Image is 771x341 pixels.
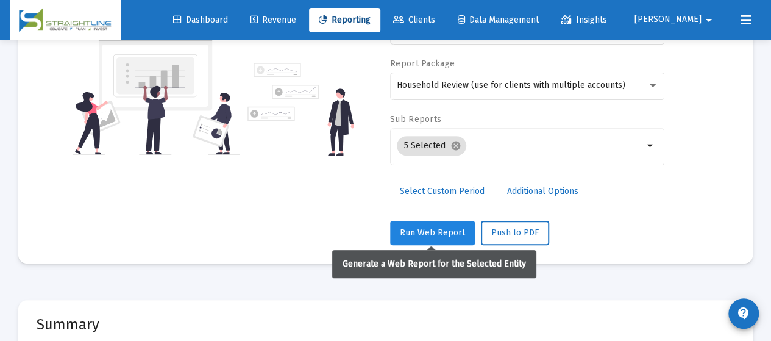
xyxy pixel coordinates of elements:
[561,15,607,25] span: Insights
[552,8,617,32] a: Insights
[450,140,461,151] mat-icon: cancel
[390,114,441,124] label: Sub Reports
[73,35,240,156] img: reporting
[309,8,380,32] a: Reporting
[173,15,228,25] span: Dashboard
[400,186,485,196] span: Select Custom Period
[702,8,716,32] mat-icon: arrow_drop_down
[19,8,112,32] img: Dashboard
[241,8,306,32] a: Revenue
[250,15,296,25] span: Revenue
[397,80,625,90] span: Household Review (use for clients with multiple accounts)
[319,15,371,25] span: Reporting
[458,15,539,25] span: Data Management
[393,15,435,25] span: Clients
[400,228,465,238] span: Run Web Report
[620,7,731,32] button: [PERSON_NAME]
[247,63,354,156] img: reporting-alt
[491,228,539,238] span: Push to PDF
[397,136,466,156] mat-chip: 5 Selected
[390,221,475,245] button: Run Web Report
[397,134,644,158] mat-chip-list: Selection
[736,306,751,321] mat-icon: contact_support
[644,138,658,153] mat-icon: arrow_drop_down
[163,8,238,32] a: Dashboard
[448,8,549,32] a: Data Management
[634,15,702,25] span: [PERSON_NAME]
[37,318,734,331] mat-card-title: Summary
[383,8,445,32] a: Clients
[390,59,455,69] label: Report Package
[481,221,549,245] button: Push to PDF
[507,186,578,196] span: Additional Options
